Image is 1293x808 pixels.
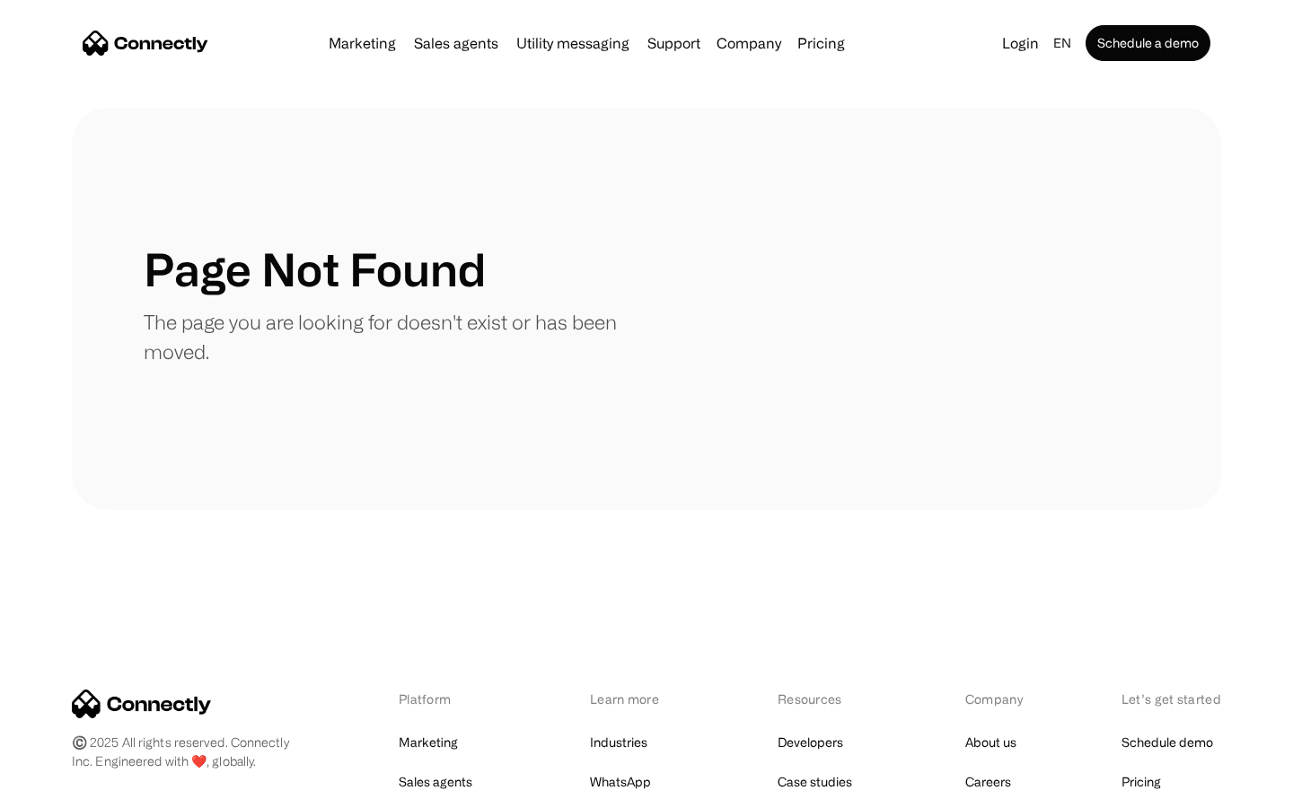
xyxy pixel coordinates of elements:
[965,730,1016,755] a: About us
[995,31,1046,56] a: Login
[1121,730,1213,755] a: Schedule demo
[399,769,472,795] a: Sales agents
[407,36,506,50] a: Sales agents
[1121,689,1221,708] div: Let’s get started
[778,769,852,795] a: Case studies
[1121,769,1161,795] a: Pricing
[321,36,403,50] a: Marketing
[590,730,647,755] a: Industries
[640,36,708,50] a: Support
[1086,25,1210,61] a: Schedule a demo
[590,769,651,795] a: WhatsApp
[1053,31,1071,56] div: en
[965,689,1028,708] div: Company
[18,775,108,802] aside: Language selected: English
[36,777,108,802] ul: Language list
[144,242,486,296] h1: Page Not Found
[509,36,637,50] a: Utility messaging
[965,769,1011,795] a: Careers
[590,689,684,708] div: Learn more
[790,36,852,50] a: Pricing
[778,689,872,708] div: Resources
[399,689,497,708] div: Platform
[399,730,458,755] a: Marketing
[717,31,781,56] div: Company
[778,730,843,755] a: Developers
[144,307,646,366] p: The page you are looking for doesn't exist or has been moved.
